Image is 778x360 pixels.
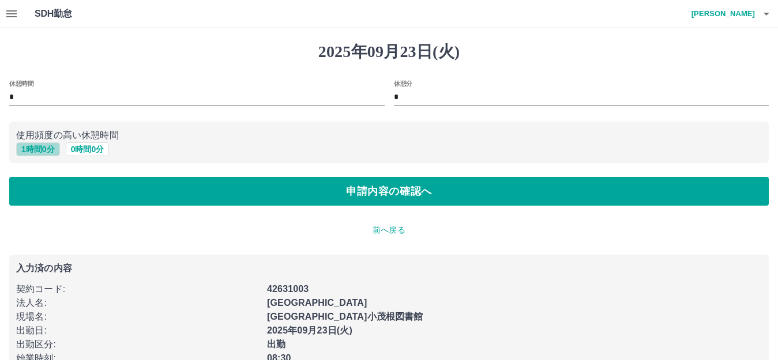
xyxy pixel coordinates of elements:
[16,128,762,142] p: 使用頻度の高い休憩時間
[16,142,60,156] button: 1時間0分
[9,79,33,88] label: 休憩時間
[267,325,352,335] b: 2025年09月23日(火)
[66,142,110,156] button: 0時間0分
[16,338,260,351] p: 出勤区分 :
[16,310,260,324] p: 現場名 :
[16,324,260,338] p: 出勤日 :
[16,264,762,273] p: 入力済の内容
[267,339,285,349] b: 出勤
[16,296,260,310] p: 法人名 :
[9,177,769,206] button: 申請内容の確認へ
[267,312,423,321] b: [GEOGRAPHIC_DATA]小茂根図書館
[394,79,412,88] label: 休憩分
[267,284,309,294] b: 42631003
[16,282,260,296] p: 契約コード :
[9,42,769,62] h1: 2025年09月23日(火)
[9,224,769,236] p: 前へ戻る
[267,298,367,308] b: [GEOGRAPHIC_DATA]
